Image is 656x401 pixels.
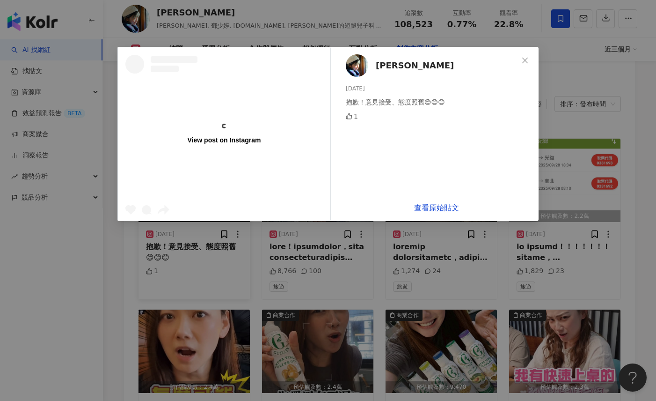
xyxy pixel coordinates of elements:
span: [PERSON_NAME] [376,59,454,72]
a: 查看原始貼文 [414,203,459,212]
span: close [521,57,529,64]
button: Close [516,51,534,70]
div: View post on Instagram [188,136,261,144]
a: View post on Instagram [118,47,330,221]
img: KOL Avatar [346,54,368,77]
a: KOL Avatar[PERSON_NAME] [346,54,518,77]
div: 1 [346,111,358,121]
div: 抱歉！意見接受、態度照舊😊😊😊 [346,97,531,107]
div: [DATE] [346,84,531,93]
